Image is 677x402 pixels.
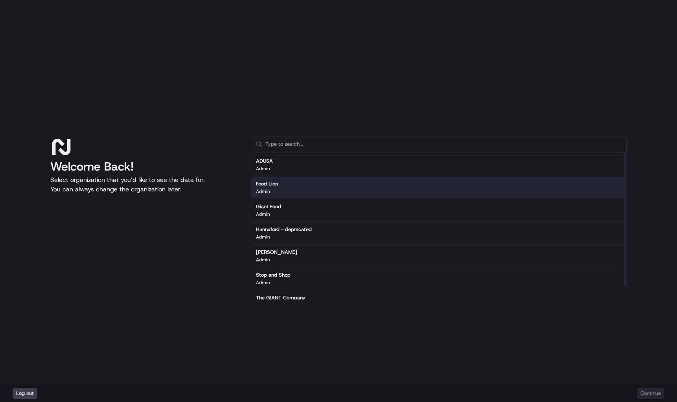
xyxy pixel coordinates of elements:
h2: Giant Food [256,203,281,210]
h2: Stop and Shop [256,272,291,279]
button: Log out [13,388,37,399]
p: Admin [256,234,270,240]
div: Suggestions [251,152,627,314]
h2: ADUSA [256,158,273,165]
input: Type to search... [265,136,622,152]
h1: Welcome Back! [50,160,238,174]
p: Select organization that you’d like to see the data for. You can always change the organization l... [50,175,238,194]
p: Admin [256,188,270,195]
p: Admin [256,165,270,172]
h2: Hannaford - deprecated [256,226,312,233]
p: Admin [256,211,270,217]
h2: Food Lion [256,180,278,187]
p: Admin [256,257,270,263]
h2: The GIANT Company [256,294,305,301]
h2: [PERSON_NAME] [256,249,297,256]
p: Admin [256,279,270,286]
